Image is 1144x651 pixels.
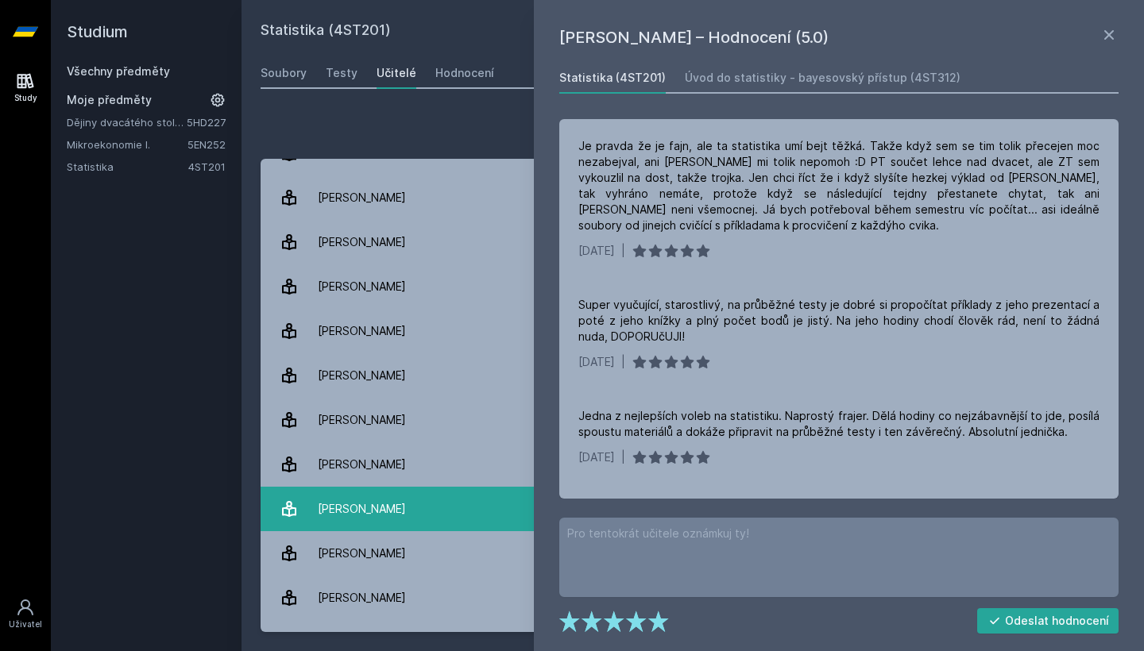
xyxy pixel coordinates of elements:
span: Moje předměty [67,92,152,108]
div: | [621,449,625,465]
div: [DATE] [578,354,615,370]
a: Dějiny dvacátého století II [67,114,187,130]
a: [PERSON_NAME] 3 hodnocení 4.7 [261,398,1125,442]
div: [DATE] [578,449,615,465]
div: Hodnocení [435,65,494,81]
div: [PERSON_NAME] [318,537,406,569]
div: Testy [326,65,357,81]
a: 4ST201 [188,160,226,173]
div: [PERSON_NAME] [318,315,406,347]
a: Hodnocení [435,57,494,89]
button: Odeslat hodnocení [977,608,1119,634]
a: Soubory [261,57,307,89]
a: Uživatel [3,590,48,638]
a: [PERSON_NAME] 1 hodnocení 3.0 [261,576,1125,620]
div: Study [14,92,37,104]
a: Study [3,64,48,112]
a: [PERSON_NAME] 2 hodnocení 5.0 [261,487,1125,531]
a: [PERSON_NAME] 3 hodnocení 4.0 [261,531,1125,576]
div: [PERSON_NAME] [318,493,406,525]
a: Mikroekonomie I. [67,137,187,152]
div: Jedna z nejlepších voleb na statistiku. Naprostý frajer. Dělá hodiny co nejzábavnější to jde, pos... [578,408,1100,440]
a: [PERSON_NAME] 14 hodnocení 4.8 [261,442,1125,487]
div: Učitelé [377,65,416,81]
div: [PERSON_NAME] [318,271,406,302]
div: [PERSON_NAME] [318,449,406,480]
div: Uživatel [9,618,42,630]
a: [PERSON_NAME] 5 hodnocení 4.6 [261,220,1125,264]
div: | [621,354,625,370]
div: | [621,243,625,259]
a: [PERSON_NAME] 2 hodnocení 3.5 [261,353,1125,398]
div: [PERSON_NAME] [318,582,406,614]
h2: Statistika (4ST201) [261,19,942,44]
a: [PERSON_NAME] 11 hodnocení 4.9 [261,264,1125,309]
div: Je pravda že je fajn, ale ta statistika umí bejt těžká. Takže když sem se tim tolik přecejen moc ... [578,138,1100,233]
a: Statistika [67,159,188,175]
a: [PERSON_NAME] 2 hodnocení 3.5 [261,175,1125,220]
div: [DATE] [578,243,615,259]
a: Učitelé [377,57,416,89]
div: Soubory [261,65,307,81]
div: Super vyučující, starostlivý, na průběžné testy je dobré si propočítat příklady z jeho prezentací... [578,297,1100,345]
div: [PERSON_NAME] [318,360,406,391]
a: 5EN252 [187,138,226,151]
div: [PERSON_NAME] [318,182,406,214]
a: Testy [326,57,357,89]
a: Všechny předměty [67,64,170,78]
div: [PERSON_NAME] [318,226,406,258]
div: [PERSON_NAME] [318,404,406,436]
a: 5HD227 [187,116,226,129]
a: [PERSON_NAME] 6 hodnocení 5.0 [261,309,1125,353]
